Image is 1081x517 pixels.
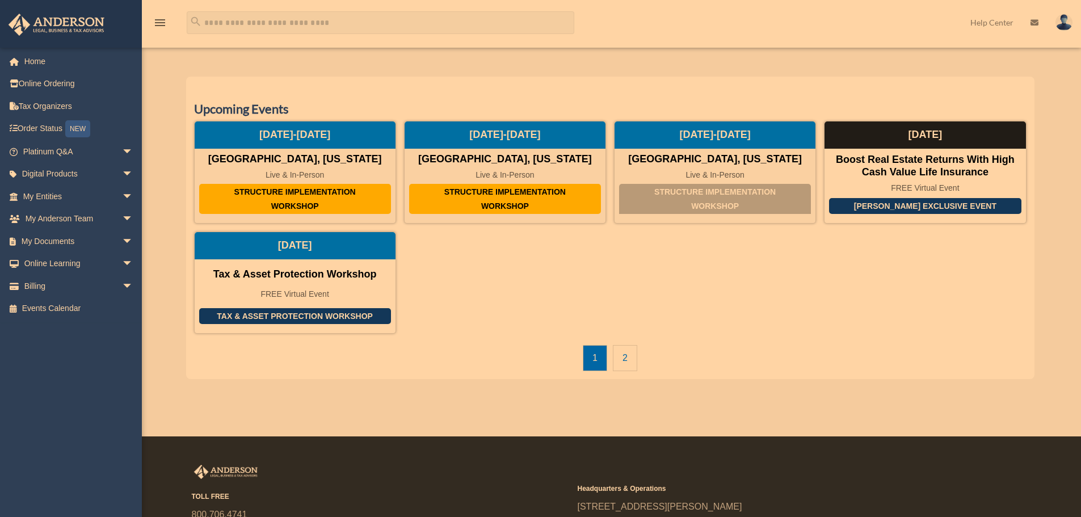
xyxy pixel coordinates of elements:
i: search [190,15,202,28]
a: 1 [583,345,607,371]
a: Digital Productsarrow_drop_down [8,163,150,186]
div: Live & In-Person [195,170,396,180]
i: menu [153,16,167,30]
div: [GEOGRAPHIC_DATA], [US_STATE] [615,153,815,166]
span: arrow_drop_down [122,208,145,231]
div: [GEOGRAPHIC_DATA], [US_STATE] [195,153,396,166]
span: arrow_drop_down [122,230,145,253]
div: Structure Implementation Workshop [409,184,601,214]
span: arrow_drop_down [122,253,145,276]
div: [DATE] [825,121,1025,149]
div: FREE Virtual Event [825,183,1025,193]
a: [STREET_ADDRESS][PERSON_NAME] [578,502,742,511]
a: Structure Implementation Workshop [GEOGRAPHIC_DATA], [US_STATE] Live & In-Person [DATE]-[DATE] [404,121,606,224]
a: Home [8,50,150,73]
img: User Pic [1055,14,1072,31]
img: Anderson Advisors Platinum Portal [192,465,260,480]
a: 2 [613,345,637,371]
div: Structure Implementation Workshop [619,184,811,214]
a: Tax Organizers [8,95,150,117]
img: Anderson Advisors Platinum Portal [5,14,108,36]
a: Platinum Q&Aarrow_drop_down [8,140,150,163]
span: arrow_drop_down [122,185,145,208]
a: [PERSON_NAME] Exclusive Event Boost Real Estate Returns with High Cash Value Life Insurance FREE ... [824,121,1026,224]
span: arrow_drop_down [122,275,145,298]
div: [PERSON_NAME] Exclusive Event [829,198,1021,215]
small: TOLL FREE [192,491,570,503]
a: My Anderson Teamarrow_drop_down [8,208,150,230]
div: Tax & Asset Protection Workshop [195,268,396,281]
div: Live & In-Person [405,170,605,180]
a: Online Ordering [8,73,150,95]
h3: Upcoming Events [194,100,1027,118]
span: arrow_drop_down [122,163,145,186]
a: Structure Implementation Workshop [GEOGRAPHIC_DATA], [US_STATE] Live & In-Person [DATE]-[DATE] [614,121,816,224]
div: Boost Real Estate Returns with High Cash Value Life Insurance [825,154,1025,178]
a: Order StatusNEW [8,117,150,141]
small: Headquarters & Operations [578,483,956,495]
a: menu [153,20,167,30]
div: FREE Virtual Event [195,289,396,299]
div: Live & In-Person [615,170,815,180]
a: My Documentsarrow_drop_down [8,230,150,253]
div: [DATE]-[DATE] [615,121,815,149]
a: Billingarrow_drop_down [8,275,150,297]
div: Tax & Asset Protection Workshop [199,308,391,325]
div: Structure Implementation Workshop [199,184,391,214]
div: [DATE] [195,232,396,259]
a: Tax & Asset Protection Workshop Tax & Asset Protection Workshop FREE Virtual Event [DATE] [194,232,396,334]
a: Events Calendar [8,297,145,320]
a: Online Learningarrow_drop_down [8,253,150,275]
div: [DATE]-[DATE] [195,121,396,149]
div: NEW [65,120,90,137]
div: [GEOGRAPHIC_DATA], [US_STATE] [405,153,605,166]
a: My Entitiesarrow_drop_down [8,185,150,208]
a: Structure Implementation Workshop [GEOGRAPHIC_DATA], [US_STATE] Live & In-Person [DATE]-[DATE] [194,121,396,224]
span: arrow_drop_down [122,140,145,163]
div: [DATE]-[DATE] [405,121,605,149]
